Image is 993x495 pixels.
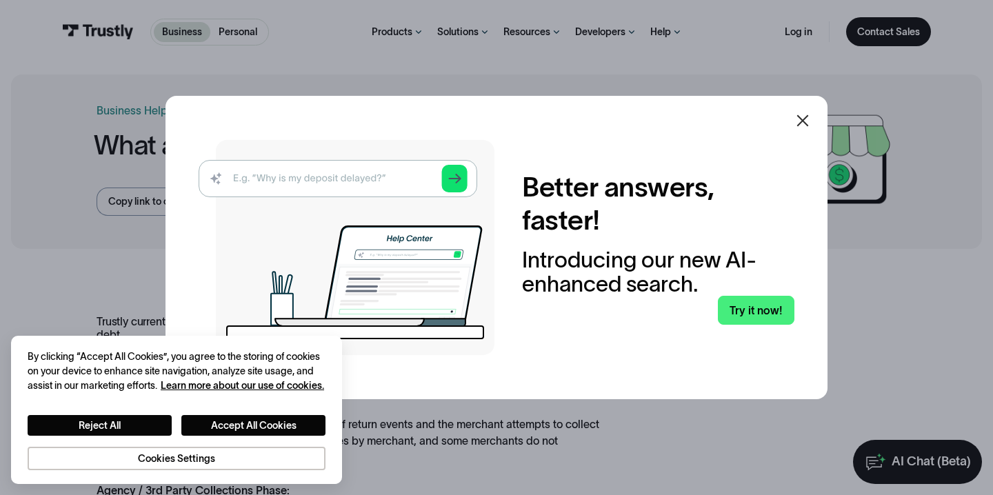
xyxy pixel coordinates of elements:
a: More information about your privacy, opens in a new tab [161,380,324,391]
button: Accept All Cookies [181,415,325,436]
div: Privacy [28,350,325,470]
div: By clicking “Accept All Cookies”, you agree to the storing of cookies on your device to enhance s... [28,350,325,393]
div: Introducing our new AI-enhanced search. [522,247,794,296]
button: Cookies Settings [28,447,325,470]
button: Reject All [28,415,172,436]
a: Try it now! [718,296,794,325]
div: Cookie banner [11,336,342,484]
h2: Better answers, faster! [522,170,794,236]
